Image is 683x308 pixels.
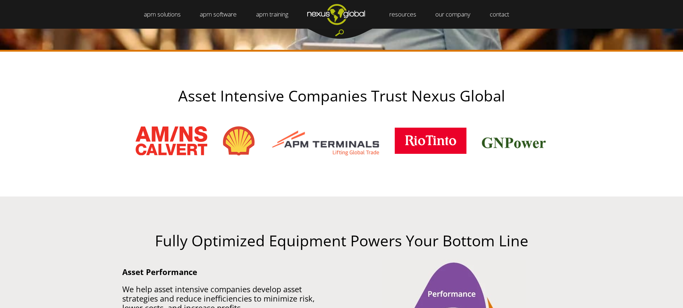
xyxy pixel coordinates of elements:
[109,87,575,104] h2: Asset Intensive Companies Trust Nexus Global
[222,125,256,157] img: shell-logo
[122,267,336,276] p: Asset Performance
[271,125,381,157] img: apm-terminals-logo
[117,232,566,249] h2: Fully Optimized Equipment Powers Your Bottom Line
[136,126,207,155] img: amns_logo
[395,128,466,154] img: rio_tinto
[481,125,547,157] img: client_logos_gnpower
